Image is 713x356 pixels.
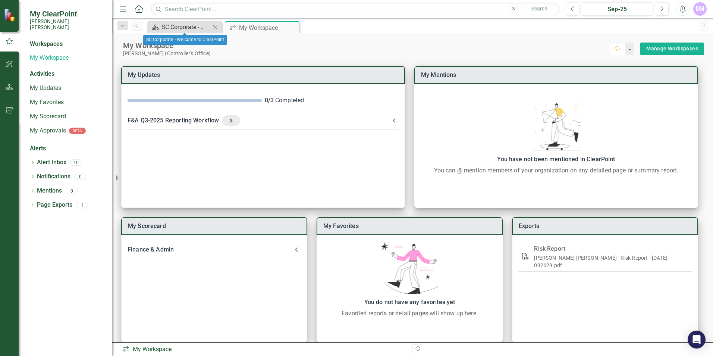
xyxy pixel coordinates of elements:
[30,40,63,49] div: Workspaces
[37,172,70,181] a: Notifications
[418,166,694,175] div: You can @ mention members of your organization on any detailed page or summary report.
[76,202,88,208] div: 1
[640,43,704,55] div: split button
[646,44,698,53] a: Manage Workspaces
[534,255,668,268] a: [PERSON_NAME] [PERSON_NAME] - Risk Report - [DATE] 092629.pdf
[30,84,104,93] a: My Updates
[151,3,560,16] input: Search ClearPoint...
[128,222,166,229] a: My Scorecard
[30,70,104,78] div: Activities
[521,4,558,14] button: Search
[421,71,456,78] a: My Mentions
[161,22,211,32] div: SC Corporate - Welcome to ClearPoint
[66,188,78,194] div: 0
[70,159,82,166] div: 10
[128,244,292,255] div: Finance & Admin
[531,6,547,12] span: Search
[320,297,499,307] div: You do not have any favorites yet
[30,98,104,107] a: My Favorites
[30,54,104,62] a: My Workspace
[128,71,160,78] a: My Updates
[143,35,227,45] div: SC Corporate - Welcome to ClearPoint
[30,127,66,135] a: My Approvals
[584,5,650,14] div: Sep-25
[688,331,706,349] div: Open Intercom Messenger
[418,154,694,165] div: You have not been mentioned in ClearPoint
[37,158,66,167] a: Alert Inbox
[225,117,237,124] span: 3
[122,111,405,130] div: F&A Q3-2025 Reporting Workflow3
[37,201,72,209] a: Page Exports
[265,96,399,105] div: Completed
[30,144,104,153] div: Alerts
[149,22,211,32] a: SC Corporate - Welcome to ClearPoint
[128,115,390,126] div: F&A Q3-2025 Reporting Workflow
[320,309,499,318] div: Favorited reports or detail pages will show up here.
[122,345,407,354] div: My Workspace
[323,222,359,229] a: My Favorites
[640,43,704,55] button: Manage Workspaces
[693,2,707,16] button: DM
[519,222,539,229] a: Exports
[122,241,307,258] div: Finance & Admin
[534,244,686,254] div: Risk Report
[37,187,62,195] a: Mentions
[239,23,298,32] div: My Workspace
[265,96,274,105] div: 0 / 3
[74,174,86,180] div: 0
[582,2,653,16] button: Sep-25
[30,112,104,121] a: My Scorecard
[4,9,17,22] img: ClearPoint Strategy
[30,18,104,31] small: [PERSON_NAME] [PERSON_NAME]
[123,41,609,50] div: My Workspace
[123,50,609,57] div: [PERSON_NAME] (Controller's Office)
[69,128,86,134] div: BETA
[30,9,104,18] span: My ClearPoint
